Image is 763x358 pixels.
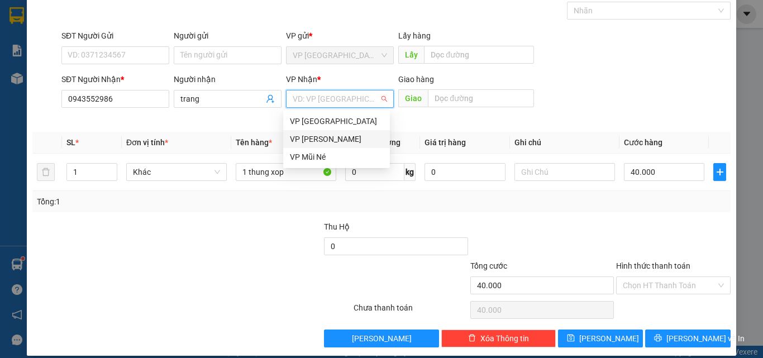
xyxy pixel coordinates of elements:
span: [PERSON_NAME] [579,332,639,345]
input: Dọc đường [428,89,534,107]
input: Ghi Chú [514,163,615,181]
button: plus [713,163,726,181]
span: Giao [398,89,428,107]
span: Thu Hộ [324,222,350,231]
div: Người gửi [174,30,282,42]
button: printer[PERSON_NAME] và In [645,330,731,347]
div: Tổng: 1 [37,195,295,208]
span: printer [654,334,662,343]
button: deleteXóa Thông tin [441,330,556,347]
b: [PERSON_NAME] [14,72,63,125]
span: Khác [133,164,220,180]
span: Tổng cước [470,261,507,270]
div: Người nhận [174,73,282,85]
span: save [567,334,575,343]
span: Xóa Thông tin [480,332,529,345]
span: kg [404,163,416,181]
span: Đơn vị tính [126,138,168,147]
div: SĐT Người Gửi [61,30,169,42]
input: Dọc đường [424,46,534,64]
span: VP Sài Gòn [293,47,387,64]
span: delete [468,334,476,343]
button: delete [37,163,55,181]
span: Tên hàng [236,138,272,147]
label: Hình thức thanh toán [616,261,690,270]
span: [PERSON_NAME] và In [666,332,745,345]
div: VP [GEOGRAPHIC_DATA] [290,115,383,127]
div: Văn phòng không hợp lệ [286,109,394,122]
span: SL [66,138,75,147]
span: user-add [266,94,275,103]
b: BIÊN NHẬN GỬI HÀNG HÓA [72,16,107,107]
div: VP Mũi Né [290,151,383,163]
span: Lấy hàng [398,31,431,40]
button: save[PERSON_NAME] [558,330,643,347]
div: VP [PERSON_NAME] [290,133,383,145]
div: VP Mũi Né [283,148,390,166]
th: Ghi chú [510,132,619,154]
div: VP gửi [286,30,394,42]
span: VP Nhận [286,75,317,84]
b: [DOMAIN_NAME] [94,42,154,51]
span: Giao hàng [398,75,434,84]
div: SĐT Người Nhận [61,73,169,85]
img: logo.jpg [121,14,148,41]
button: [PERSON_NAME] [324,330,438,347]
input: 0 [425,163,505,181]
input: VD: Bàn, Ghế [236,163,336,181]
span: Giá trị hàng [425,138,466,147]
span: [PERSON_NAME] [352,332,412,345]
span: plus [714,168,726,176]
div: VP Sài Gòn [283,112,390,130]
li: (c) 2017 [94,53,154,67]
span: Cước hàng [624,138,662,147]
div: Chưa thanh toán [352,302,469,321]
span: Lấy [398,46,424,64]
div: VP Phan Thiết [283,130,390,148]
